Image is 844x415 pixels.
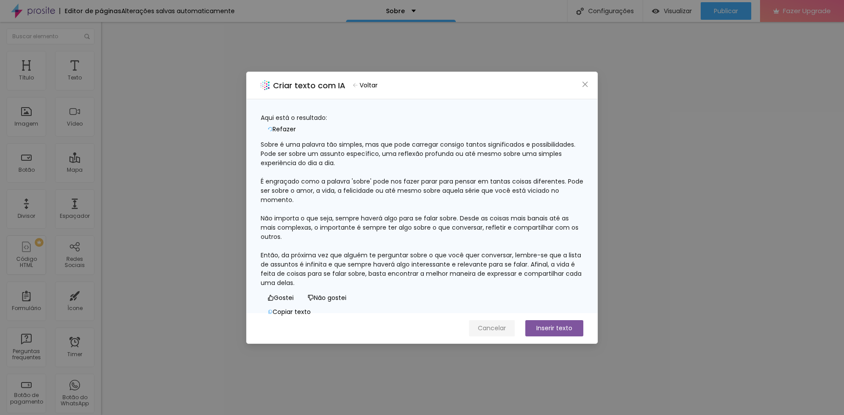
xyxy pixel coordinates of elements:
[360,81,378,90] span: Voltar
[582,81,589,88] span: close
[349,79,382,92] button: Voltar
[268,295,274,301] span: like
[525,320,583,336] button: Inserir texto
[478,324,506,333] span: Cancelar
[581,79,590,89] button: Close
[261,291,301,305] button: Gostei
[261,140,583,288] div: Sobre é uma palavra tão simples, mas que pode carregar consigo tantos significados e possibilidad...
[301,291,353,305] button: Não gostei
[273,79,346,91] h2: Criar texto com IA
[469,320,515,336] button: Cancelar
[273,125,296,134] span: Refazer
[261,113,583,123] div: Aqui está o resultado:
[261,305,318,319] button: Copiar texto
[308,295,314,301] span: dislike
[261,123,303,137] button: Refazer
